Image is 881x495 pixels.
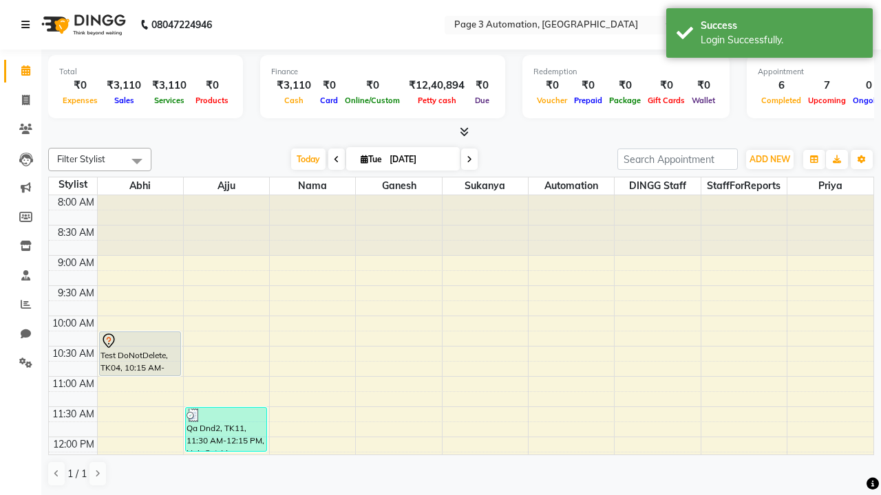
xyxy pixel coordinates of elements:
div: ₹3,110 [271,78,317,93]
div: 10:30 AM [50,346,97,361]
div: ₹3,110 [101,78,147,93]
span: Petty cash [414,96,460,105]
div: ₹0 [688,78,719,93]
div: ₹0 [470,78,494,93]
span: Cash [281,96,307,105]
span: Filter Stylist [57,153,105,164]
div: 12:00 PM [50,437,97,452]
span: Package [606,96,644,105]
div: ₹0 [341,78,403,93]
span: Online/Custom [341,96,403,105]
div: ₹0 [192,78,232,93]
span: Wallet [688,96,719,105]
div: ₹0 [644,78,688,93]
div: ₹12,40,894 [403,78,470,93]
b: 08047224946 [151,5,212,44]
span: StaffForReports [701,177,787,195]
div: Login Successfully. [701,33,862,47]
div: Redemption [533,66,719,78]
div: ₹0 [571,78,606,93]
span: 1 / 1 [67,467,87,481]
span: Ganesh [356,177,441,195]
span: Ajju [184,177,269,195]
div: ₹3,110 [147,78,192,93]
div: 8:30 AM [55,225,97,240]
span: Upcoming [805,96,849,105]
span: Prepaid [571,96,606,105]
input: 2025-09-02 [385,149,454,170]
span: Automation [529,177,614,195]
button: ADD NEW [746,150,794,169]
span: Tue [357,154,385,164]
span: ADD NEW [750,154,790,164]
span: Products [192,96,232,105]
span: Sukanya [443,177,528,195]
span: Abhi [98,177,183,195]
div: 7 [805,78,849,93]
span: Gift Cards [644,96,688,105]
div: ₹0 [59,78,101,93]
div: Test DoNotDelete, TK04, 10:15 AM-11:00 AM, Hair Cut-Men [100,332,180,375]
div: Qa Dnd2, TK11, 11:30 AM-12:15 PM, Hair Cut-Men [186,408,266,451]
div: Finance [271,66,494,78]
span: Nama [270,177,355,195]
div: 9:00 AM [55,256,97,270]
div: ₹0 [317,78,341,93]
span: Voucher [533,96,571,105]
div: 11:00 AM [50,377,97,391]
span: Sales [111,96,138,105]
div: 6 [758,78,805,93]
div: 9:30 AM [55,286,97,300]
img: logo [35,5,129,44]
span: Due [471,96,493,105]
div: 10:00 AM [50,316,97,331]
div: ₹0 [533,78,571,93]
span: Priya [787,177,873,195]
div: Total [59,66,232,78]
span: Services [151,96,188,105]
span: Today [291,148,326,170]
div: 11:30 AM [50,407,97,421]
span: Completed [758,96,805,105]
div: ₹0 [606,78,644,93]
div: Success [701,19,862,33]
span: Card [317,96,341,105]
div: Stylist [49,177,97,192]
span: Expenses [59,96,101,105]
div: 8:00 AM [55,195,97,210]
span: DINGG Staff [615,177,700,195]
input: Search Appointment [617,148,738,170]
